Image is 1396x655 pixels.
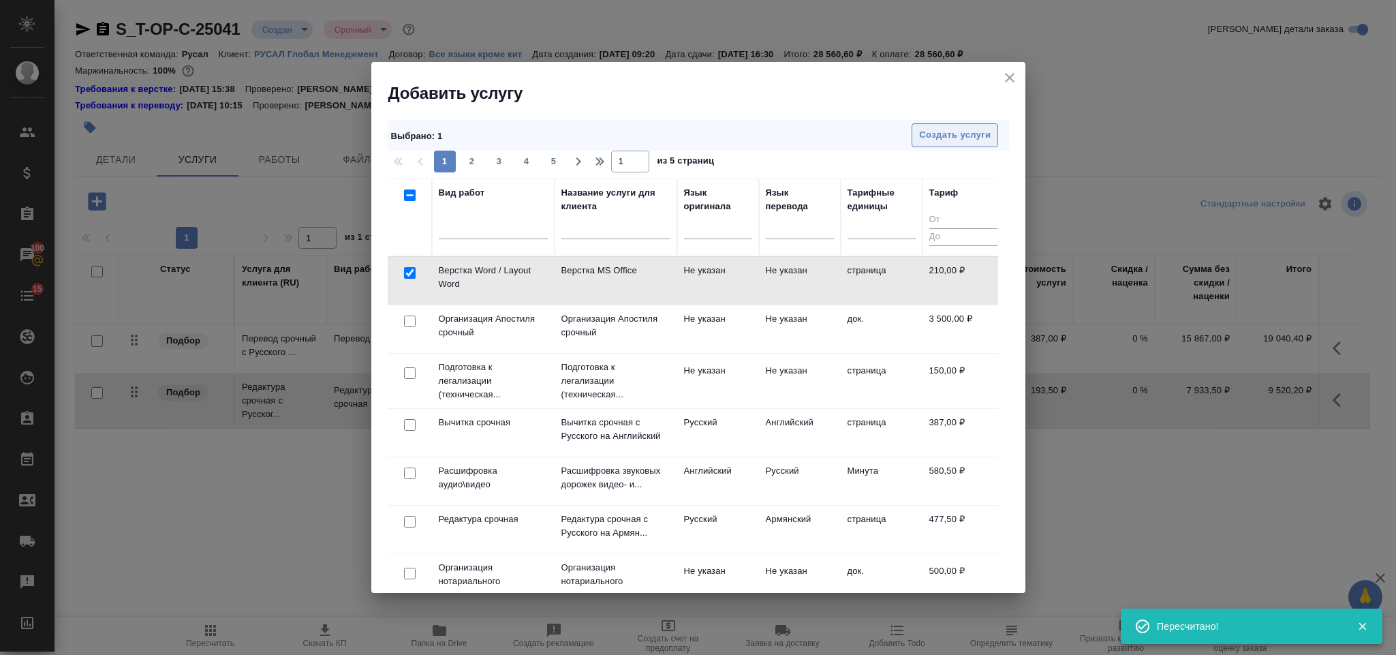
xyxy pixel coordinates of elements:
[929,228,997,245] input: До
[922,409,1004,457] td: 387,00 ₽
[561,561,670,602] p: Организация нотариального удостоверен...
[759,506,841,553] td: Армянский
[516,151,538,172] button: 4
[657,153,715,172] span: из 5 страниц
[922,457,1004,505] td: 580,50 ₽
[922,506,1004,553] td: 477,50 ₽
[929,212,997,229] input: От
[759,257,841,305] td: Не указан
[677,257,759,305] td: Не указан
[439,464,548,491] p: Расшифровка аудио\видео
[561,416,670,443] p: Вычитка срочная с Русского на Английский
[488,151,510,172] button: 3
[388,82,1025,104] h2: Добавить услугу
[759,409,841,457] td: Английский
[439,264,548,291] p: Верстка Word / Layout Word
[841,409,922,457] td: страница
[677,506,759,553] td: Русский
[461,151,483,172] button: 2
[543,151,565,172] button: 5
[922,305,1004,353] td: 3 500,00 ₽
[677,409,759,457] td: Русский
[922,257,1004,305] td: 210,00 ₽
[841,257,922,305] td: страница
[561,513,670,540] p: Редактура срочная с Русского на Армян...
[439,513,548,526] p: Редактура срочная
[561,464,670,491] p: Расшифровка звуковых дорожек видео- и...
[461,155,483,168] span: 2
[922,558,1004,605] td: 500,00 ₽
[561,312,670,339] p: Организация Апостиля срочный
[439,416,548,429] p: Вычитка срочная
[919,127,991,143] span: Создать услуги
[922,357,1004,405] td: 150,00 ₽
[841,457,922,505] td: Минута
[561,186,670,213] div: Название услуги для клиента
[684,186,752,213] div: Язык оригинала
[439,361,548,401] p: Подготовка к легализации (техническая...
[677,305,759,353] td: Не указан
[848,186,916,213] div: Тарифные единицы
[841,357,922,405] td: страница
[759,558,841,605] td: Не указан
[677,558,759,605] td: Не указан
[766,186,834,213] div: Язык перевода
[391,131,443,141] span: Выбрано : 1
[912,123,998,147] button: Создать услуги
[677,357,759,405] td: Не указан
[841,558,922,605] td: док.
[439,186,485,200] div: Вид работ
[516,155,538,168] span: 4
[561,264,670,277] p: Верстка MS Office
[999,67,1020,88] button: close
[543,155,565,168] span: 5
[759,357,841,405] td: Не указан
[1157,620,1337,633] div: Пересчитано!
[439,561,548,602] p: Организация нотариального удостоверен...
[929,186,959,200] div: Тариф
[841,305,922,353] td: док.
[1348,620,1376,633] button: Закрыть
[439,312,548,339] p: Организация Апостиля срочный
[759,305,841,353] td: Не указан
[759,457,841,505] td: Русский
[677,457,759,505] td: Английский
[488,155,510,168] span: 3
[841,506,922,553] td: страница
[561,361,670,401] p: Подготовка к легализации (техническая...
